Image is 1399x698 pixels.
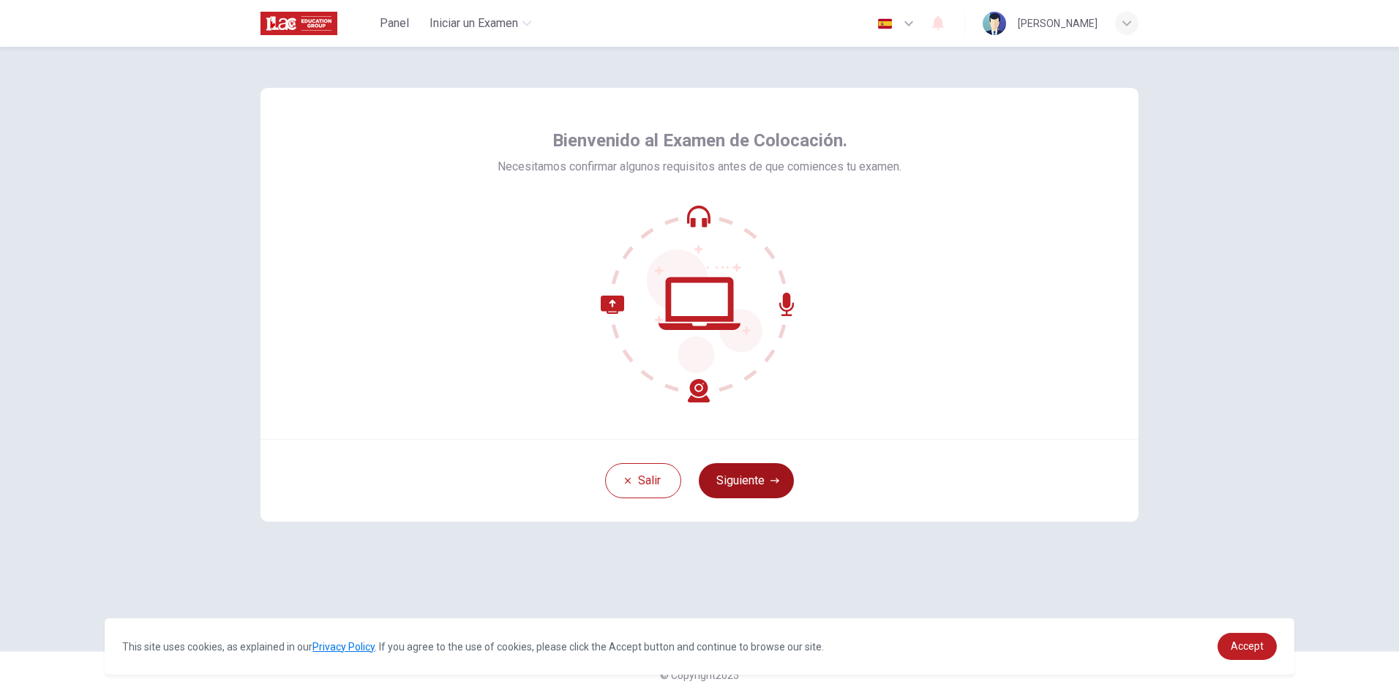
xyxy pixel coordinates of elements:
span: © Copyright 2025 [660,669,739,681]
button: Siguiente [699,463,794,498]
span: Accept [1231,640,1264,652]
span: Iniciar un Examen [430,15,518,32]
div: cookieconsent [105,618,1294,675]
img: ILAC logo [260,9,337,38]
button: Salir [605,463,681,498]
span: Necesitamos confirmar algunos requisitos antes de que comiences tu examen. [498,158,901,176]
a: Privacy Policy [312,641,375,653]
button: Panel [371,10,418,37]
img: Profile picture [983,12,1006,35]
a: ILAC logo [260,9,371,38]
span: Bienvenido al Examen de Colocación. [552,129,847,152]
span: This site uses cookies, as explained in our . If you agree to the use of cookies, please click th... [122,641,824,653]
button: Iniciar un Examen [424,10,537,37]
div: [PERSON_NAME] [1018,15,1098,32]
a: dismiss cookie message [1218,633,1277,660]
span: Panel [380,15,409,32]
img: es [876,18,894,29]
